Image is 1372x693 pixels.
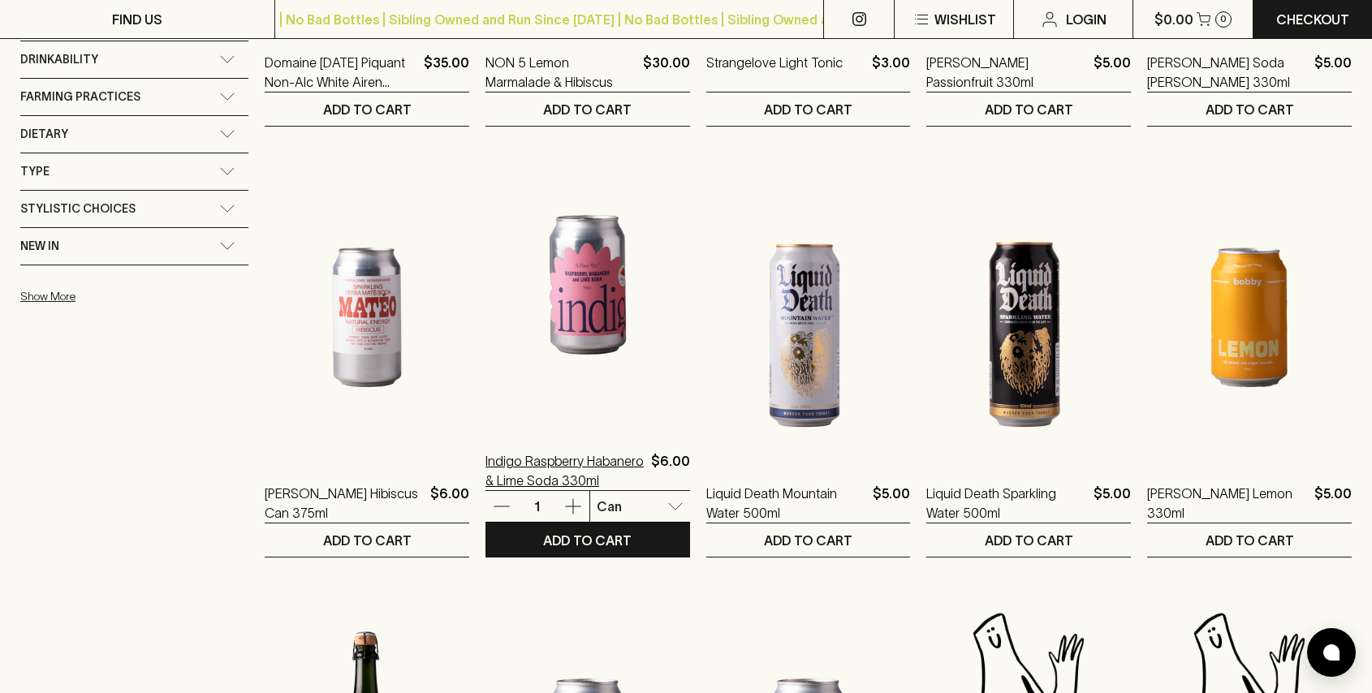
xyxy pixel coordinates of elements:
img: Liquid Death Mountain Water 500ml [706,175,911,459]
img: Bobby Soda Lemon 330ml [1147,175,1352,459]
p: ADD TO CART [764,100,852,119]
button: ADD TO CART [265,93,469,126]
div: Stylistic Choices [20,191,248,227]
button: ADD TO CART [265,523,469,557]
span: Type [20,161,50,182]
p: FIND US [112,10,162,29]
p: $5.00 [1094,53,1131,92]
img: bubble-icon [1323,644,1340,661]
a: Liquid Death Mountain Water 500ml [706,484,867,523]
div: Farming Practices [20,79,248,115]
a: NON 5 Lemon Marmalade & Hibiscus [485,53,636,92]
p: $3.00 [872,53,910,92]
a: Domaine [DATE] Piquant Non-Alc White Airen [GEOGRAPHIC_DATA] [265,53,417,92]
button: ADD TO CART [485,93,690,126]
p: Login [1066,10,1107,29]
span: Drinkability [20,49,98,70]
span: Dietary [20,124,68,144]
button: ADD TO CART [485,523,690,557]
a: [PERSON_NAME] Hibiscus Can 375ml [265,484,424,523]
img: Mateo Soda Hibiscus Can 375ml [265,175,469,459]
button: ADD TO CART [706,523,911,557]
p: ADD TO CART [985,531,1073,550]
p: ADD TO CART [543,531,632,550]
button: ADD TO CART [706,93,911,126]
p: Can [597,497,622,516]
a: Indigo Raspberry Habanero & Lime Soda 330ml [485,451,645,490]
p: $5.00 [1314,53,1352,92]
div: Type [20,153,248,190]
p: Checkout [1276,10,1349,29]
button: ADD TO CART [926,93,1131,126]
p: Wishlist [934,10,996,29]
button: ADD TO CART [1147,93,1352,126]
a: Liquid Death Sparkling Water 500ml [926,484,1087,523]
p: $6.00 [430,484,469,523]
p: ADD TO CART [985,100,1073,119]
span: Stylistic Choices [20,199,136,219]
p: 1 [518,497,557,515]
p: 0 [1220,15,1227,24]
a: Strangelove Light Tonic [706,53,843,92]
a: [PERSON_NAME] Passionfruit 330ml [926,53,1087,92]
p: ADD TO CART [1206,100,1294,119]
button: Show More [20,280,233,313]
p: $35.00 [424,53,469,92]
p: $5.00 [873,484,910,523]
p: $0.00 [1154,10,1193,29]
img: Indigo Raspberry Habanero & Lime Soda 330ml [485,143,690,427]
a: [PERSON_NAME] Soda [PERSON_NAME] 330ml [1147,53,1308,92]
p: $30.00 [643,53,690,92]
button: ADD TO CART [1147,523,1352,557]
p: $5.00 [1314,484,1352,523]
span: New In [20,236,59,256]
p: ADD TO CART [543,100,632,119]
span: Farming Practices [20,87,140,107]
p: ADD TO CART [764,531,852,550]
div: New In [20,228,248,265]
div: Dietary [20,116,248,153]
img: Liquid Death Sparkling Water 500ml [926,175,1131,459]
div: Drinkability [20,41,248,78]
p: ADD TO CART [323,531,412,550]
div: Can [590,490,690,523]
p: ADD TO CART [323,100,412,119]
p: $5.00 [1094,484,1131,523]
a: [PERSON_NAME] Lemon 330ml [1147,484,1308,523]
p: ADD TO CART [1206,531,1294,550]
p: $6.00 [651,451,690,490]
button: ADD TO CART [926,523,1131,557]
